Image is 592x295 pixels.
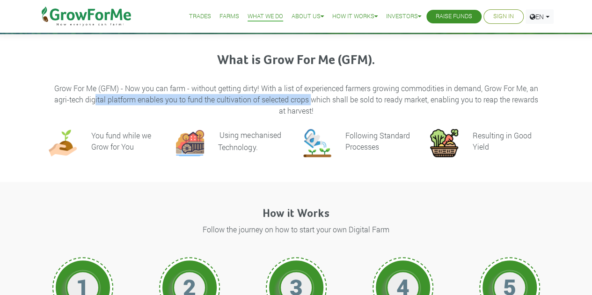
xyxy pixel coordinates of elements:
a: EN [526,9,554,24]
h6: Resulting in Good Yield [473,130,532,151]
a: Investors [386,12,421,22]
a: Trades [189,12,211,22]
a: Sign In [493,12,514,22]
img: growforme image [303,129,331,157]
a: About Us [292,12,324,22]
h3: What is Grow For Me (GFM). [50,53,542,69]
a: Farms [219,12,239,22]
h6: Following Standard Processes [345,130,410,151]
p: Follow the journey on how to start your own Digital Farm [38,224,555,235]
img: growforme image [176,129,204,157]
a: Raise Funds [436,12,472,22]
h6: You fund while we Grow for You [91,130,151,151]
img: growforme image [49,129,77,157]
a: What We Do [248,12,283,22]
p: Using mechanised Technology. [218,130,281,152]
a: How it Works [332,12,378,22]
img: growforme image [430,129,458,157]
h4: How it Works [37,207,556,221]
p: Grow For Me (GFM) - Now you can farm - without getting dirty! With a list of experienced farmers ... [50,83,542,116]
